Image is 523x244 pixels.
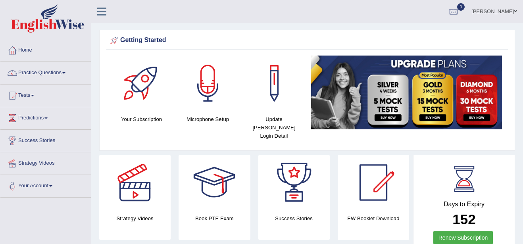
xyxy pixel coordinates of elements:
[0,152,91,172] a: Strategy Videos
[179,115,237,123] h4: Microphone Setup
[112,115,171,123] h4: Your Subscription
[0,175,91,195] a: Your Account
[0,130,91,150] a: Success Stories
[0,85,91,104] a: Tests
[258,214,330,223] h4: Success Stories
[0,39,91,59] a: Home
[108,35,506,46] div: Getting Started
[0,62,91,82] a: Practice Questions
[457,3,465,11] span: 0
[245,115,303,140] h4: Update [PERSON_NAME] Login Detail
[99,214,171,223] h4: Strategy Videos
[422,201,506,208] h4: Days to Expiry
[179,214,250,223] h4: Book PTE Exam
[452,211,475,227] b: 152
[338,214,409,223] h4: EW Booklet Download
[0,107,91,127] a: Predictions
[311,56,502,129] img: small5.jpg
